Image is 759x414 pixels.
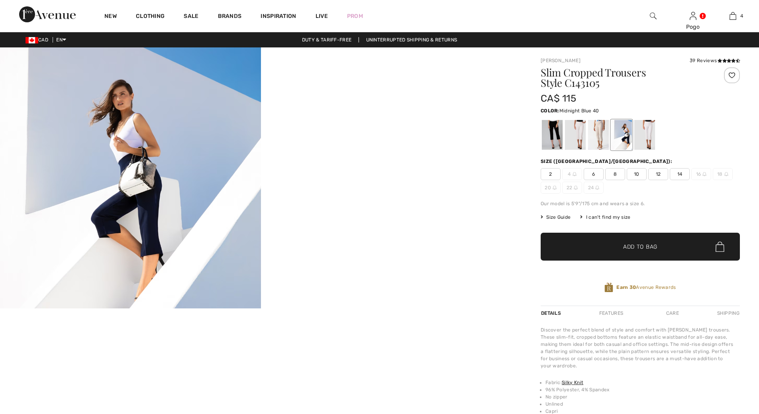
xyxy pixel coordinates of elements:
[616,285,636,290] strong: Earn 30
[542,120,563,150] div: Black
[541,214,571,221] span: Size Guide
[541,200,740,207] div: Our model is 5'9"/175 cm and wears a size 6.
[218,13,242,21] a: Brands
[670,168,690,180] span: 14
[541,306,563,320] div: Details
[690,11,696,21] img: My Info
[580,214,630,221] div: I can't find my size
[634,120,655,150] div: White
[659,306,686,320] div: Care
[545,393,740,400] li: No zipper
[713,168,733,180] span: 18
[673,23,712,31] div: Pogo
[545,400,740,408] li: Unlined
[136,13,165,21] a: Clothing
[25,37,38,43] img: Canadian Dollar
[541,326,740,369] div: Discover the perfect blend of style and comfort with [PERSON_NAME] trousers. These slim-fit, crop...
[604,282,613,293] img: Avenue Rewards
[562,168,582,180] span: 4
[592,306,630,320] div: Features
[19,6,76,22] img: 1ère Avenue
[573,172,577,176] img: ring-m.svg
[541,93,576,104] span: CA$ 115
[25,37,51,43] span: CAD
[553,186,557,190] img: ring-m.svg
[724,172,728,176] img: ring-m.svg
[713,11,752,21] a: 4
[588,120,609,150] div: Moonstone
[716,241,724,252] img: Bag.svg
[541,182,561,194] span: 20
[104,13,117,21] a: New
[616,284,676,291] span: Avenue Rewards
[690,12,696,20] a: Sign In
[316,12,328,20] a: Live
[584,182,604,194] span: 24
[261,13,296,21] span: Inspiration
[347,12,363,20] a: Prom
[559,108,599,114] span: Midnight Blue 40
[545,379,740,386] li: Fabric:
[690,57,740,64] div: 39 Reviews
[56,37,66,43] span: EN
[605,168,625,180] span: 8
[730,11,736,21] img: My Bag
[184,13,198,21] a: Sale
[691,168,711,180] span: 16
[562,182,582,194] span: 22
[715,306,740,320] div: Shipping
[627,168,647,180] span: 10
[611,120,632,150] div: Midnight Blue 40
[595,186,599,190] img: ring-m.svg
[708,354,751,374] iframe: Opens a widget where you can find more information
[541,158,674,165] div: Size ([GEOGRAPHIC_DATA]/[GEOGRAPHIC_DATA]):
[648,168,668,180] span: 12
[541,67,707,88] h1: Slim Cropped Trousers Style C143105
[702,172,706,176] img: ring-m.svg
[574,186,578,190] img: ring-m.svg
[541,233,740,261] button: Add to Bag
[545,386,740,393] li: 96% Polyester, 4% Spandex
[541,168,561,180] span: 2
[650,11,657,21] img: search the website
[541,108,559,114] span: Color:
[584,168,604,180] span: 6
[740,12,743,20] span: 4
[623,243,657,251] span: Add to Bag
[565,120,586,150] div: Vanilla 30
[562,380,583,385] a: Silky Knit
[541,58,581,63] a: [PERSON_NAME]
